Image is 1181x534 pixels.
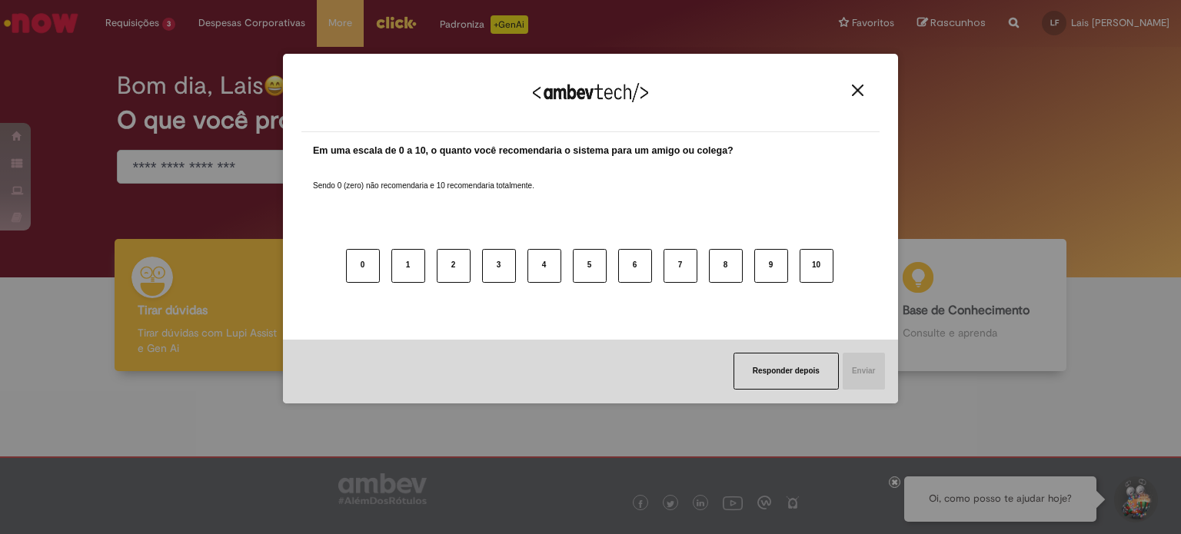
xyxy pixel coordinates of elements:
img: Logo Ambevtech [533,83,648,102]
button: Close [847,84,868,97]
button: 1 [391,249,425,283]
button: Responder depois [734,353,839,390]
button: 3 [482,249,516,283]
button: 5 [573,249,607,283]
label: Em uma escala de 0 a 10, o quanto você recomendaria o sistema para um amigo ou colega? [313,144,734,158]
button: 6 [618,249,652,283]
button: 7 [664,249,697,283]
button: 4 [527,249,561,283]
button: 10 [800,249,833,283]
button: 0 [346,249,380,283]
button: 9 [754,249,788,283]
button: 2 [437,249,471,283]
img: Close [852,85,863,96]
label: Sendo 0 (zero) não recomendaria e 10 recomendaria totalmente. [313,162,534,191]
button: 8 [709,249,743,283]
